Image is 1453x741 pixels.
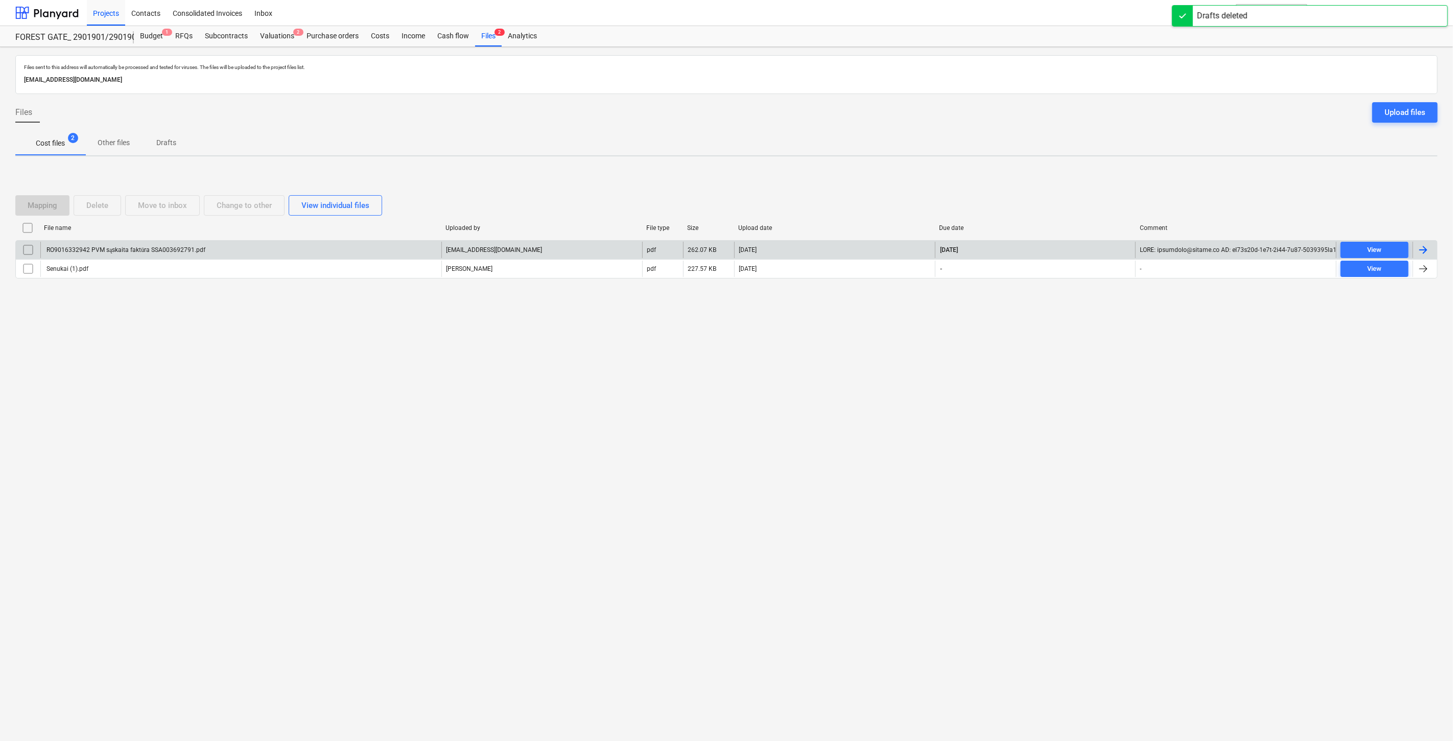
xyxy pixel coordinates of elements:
div: 262.07 KB [688,246,716,253]
iframe: Chat Widget [1402,692,1453,741]
a: Costs [365,26,395,47]
a: Income [395,26,431,47]
div: - [1140,265,1141,272]
div: Budget [134,26,169,47]
div: View [1368,244,1382,256]
a: Analytics [502,26,543,47]
div: Size [687,224,730,231]
a: Subcontracts [199,26,254,47]
div: FOREST GATE_ 2901901/2901902/2901903 [15,32,122,43]
p: Other files [98,137,130,148]
a: Cash flow [431,26,475,47]
span: 1 [162,29,172,36]
p: Drafts [154,137,179,148]
a: Budget1 [134,26,169,47]
p: [EMAIL_ADDRESS][DOMAIN_NAME] [446,246,542,254]
a: Valuations2 [254,26,300,47]
div: File type [646,224,679,231]
div: Files [475,26,502,47]
span: [DATE] [940,246,959,254]
span: - [940,265,944,273]
p: [EMAIL_ADDRESS][DOMAIN_NAME] [24,75,1429,85]
div: [DATE] [739,265,757,272]
div: RO9016332942 PVM sąskaita faktūra SSA003692791.pdf [45,246,205,254]
span: 2 [495,29,505,36]
span: 2 [68,133,78,143]
span: Files [15,106,32,119]
button: View [1341,261,1409,277]
a: Purchase orders [300,26,365,47]
div: [DATE] [739,246,757,253]
div: View [1368,263,1382,275]
div: View individual files [301,199,369,212]
div: pdf [647,246,656,253]
div: pdf [647,265,656,272]
div: Due date [939,224,1132,231]
a: RFQs [169,26,199,47]
div: Uploaded by [446,224,638,231]
button: View [1341,242,1409,258]
div: Upload date [738,224,931,231]
p: Cost files [36,138,65,149]
div: Valuations [254,26,300,47]
span: 2 [293,29,303,36]
button: View individual files [289,195,382,216]
div: 227.57 KB [688,265,716,272]
button: Upload files [1372,102,1438,123]
div: Comment [1140,224,1332,231]
div: Upload files [1385,106,1425,119]
div: File name [44,224,437,231]
p: [PERSON_NAME] [446,265,493,273]
a: Files2 [475,26,502,47]
div: Senukai (1).pdf [45,265,88,272]
div: Drafts deleted [1197,10,1248,22]
p: Files sent to this address will automatically be processed and tested for viruses. The files will... [24,64,1429,71]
